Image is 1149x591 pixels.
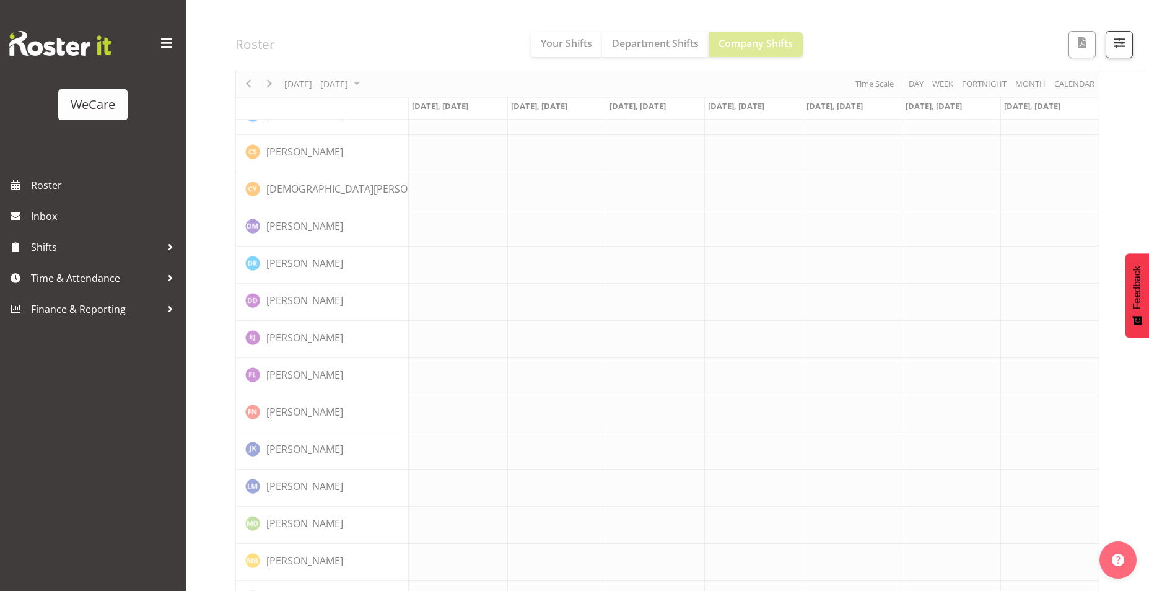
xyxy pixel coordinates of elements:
[31,300,161,318] span: Finance & Reporting
[31,238,161,256] span: Shifts
[1112,554,1124,566] img: help-xxl-2.png
[31,207,180,225] span: Inbox
[31,269,161,287] span: Time & Attendance
[1132,266,1143,309] span: Feedback
[71,95,115,114] div: WeCare
[1125,253,1149,338] button: Feedback - Show survey
[31,176,180,195] span: Roster
[9,31,111,56] img: Rosterit website logo
[1106,31,1133,58] button: Filter Shifts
